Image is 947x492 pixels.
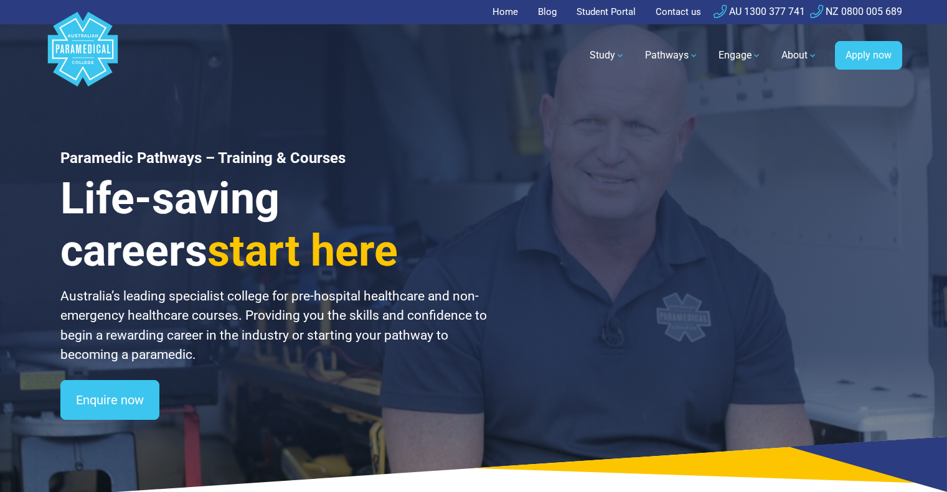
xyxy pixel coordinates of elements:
[582,38,633,73] a: Study
[774,38,825,73] a: About
[207,225,398,276] span: start here
[714,6,805,17] a: AU 1300 377 741
[60,380,159,420] a: Enquire now
[835,41,902,70] a: Apply now
[638,38,706,73] a: Pathways
[810,6,902,17] a: NZ 0800 005 689
[60,172,489,277] h3: Life-saving careers
[60,287,489,365] p: Australia’s leading specialist college for pre-hospital healthcare and non-emergency healthcare c...
[45,24,120,87] a: Australian Paramedical College
[60,149,489,167] h1: Paramedic Pathways – Training & Courses
[711,38,769,73] a: Engage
